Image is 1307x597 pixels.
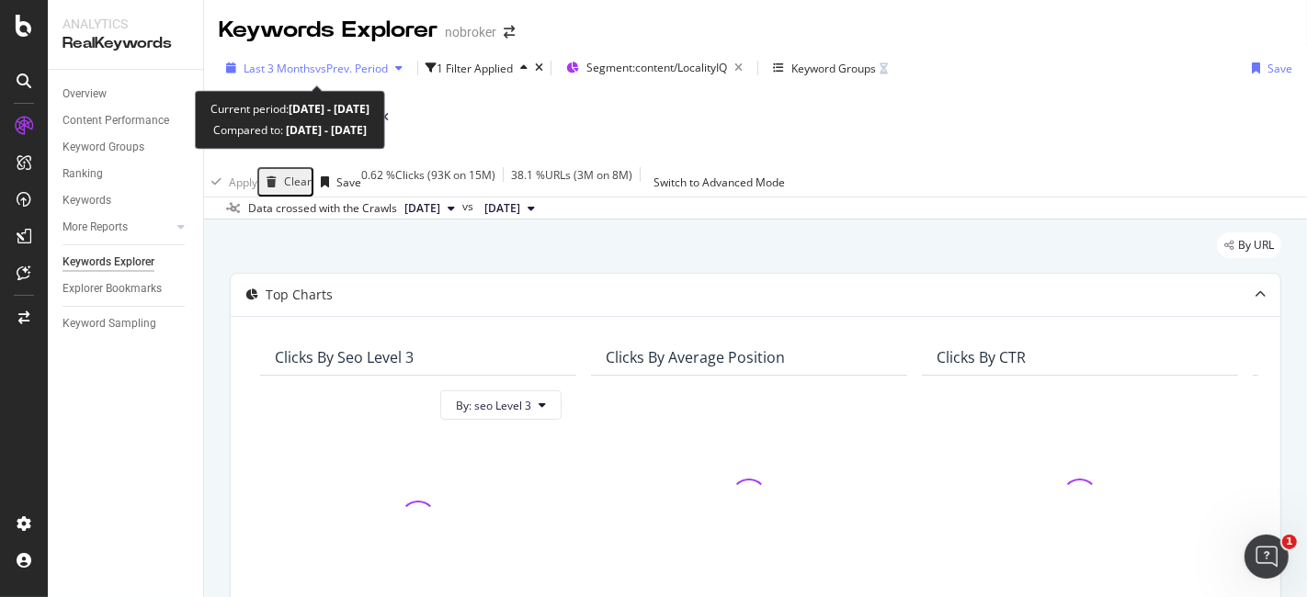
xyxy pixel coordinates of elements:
button: By: seo Level 3 [440,390,562,420]
div: Clicks By CTR [937,348,1026,366]
button: Save [313,167,361,197]
button: Save [1244,53,1292,83]
a: Keyword Groups [63,138,190,157]
div: RealKeywords [63,33,188,54]
div: Current period: [210,99,369,120]
span: 2025 Sep. 1st [404,200,440,217]
a: Keyword Sampling [63,314,190,333]
div: Compared to: [213,120,367,141]
div: Keyword Sampling [63,314,156,333]
div: Top Charts [266,286,333,304]
div: More Reports [63,218,128,237]
button: Switch to Advanced Mode [648,167,790,197]
button: Clear [257,167,313,197]
div: Keyword Groups [63,138,144,157]
button: Keyword Groups [766,53,895,83]
span: By URL [1238,240,1274,251]
button: [DATE] [397,197,462,220]
div: Apply [229,175,257,190]
div: Content Performance [63,111,169,130]
div: Clear [284,175,312,188]
span: vs [462,198,477,215]
a: Keywords Explorer [63,253,190,272]
button: Apply [204,167,257,197]
div: Analytics [63,15,188,33]
div: nobroker [445,23,496,41]
div: Save [336,175,361,190]
div: 0.62 % Clicks ( 93K on 15M ) [361,167,495,197]
a: Ranking [63,164,190,184]
div: legacy label [1217,232,1281,258]
a: Overview [63,84,190,104]
a: Content Performance [63,111,190,130]
div: 38.1 % URLs ( 3M on 8M ) [511,167,632,197]
button: 1 Filter Applied [426,53,535,83]
b: [DATE] - [DATE] [283,123,367,139]
a: More Reports [63,218,172,237]
div: Ranking [63,164,103,184]
a: Keywords [63,191,190,210]
span: vs Prev. Period [315,61,388,76]
div: Keywords Explorer [219,15,438,46]
div: Clicks By seo Level 3 [275,348,414,366]
span: Segment: content/LocalityIQ [586,60,727,75]
span: Last 3 Months [244,61,315,76]
div: Keyword Groups [791,61,876,76]
div: arrow-right-arrow-left [504,26,515,39]
div: Save [1267,61,1292,76]
button: Last 3 MonthsvsPrev. Period [219,53,410,83]
b: [DATE] - [DATE] [289,102,369,118]
div: Keywords [63,191,111,210]
div: Explorer Bookmarks [63,279,162,298]
iframe: Intercom live chat [1244,535,1289,579]
div: Keywords Explorer [63,253,154,272]
div: Clicks By Average Position [606,348,785,366]
div: times [535,62,543,73]
span: 1 [1282,535,1297,549]
div: Data crossed with the Crawls [248,200,397,217]
span: 2025 Jul. 7th [484,200,520,217]
div: 1 Filter Applied [437,61,513,76]
span: By: seo Level 3 [456,398,531,413]
div: Switch to Advanced Mode [653,175,785,190]
button: [DATE] [477,197,542,220]
button: Segment:content/LocalityIQ [559,53,750,83]
a: Explorer Bookmarks [63,279,190,298]
div: Overview [63,84,107,104]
